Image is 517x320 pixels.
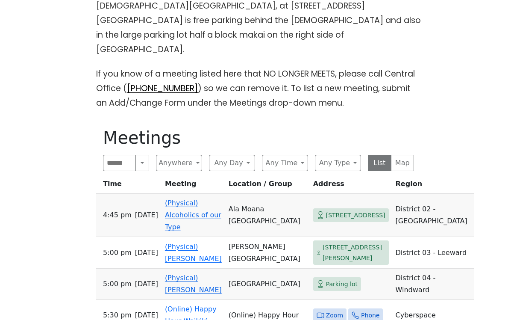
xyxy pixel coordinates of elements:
[392,237,474,269] td: District 03 - Leeward
[135,247,158,259] span: [DATE]
[165,243,222,263] a: (Physical) [PERSON_NAME]
[209,155,255,171] button: Any Day
[96,67,421,110] p: If you know of a meeting listed here that NO LONGER MEETS, please call Central Office ( ) so we c...
[162,178,225,194] th: Meeting
[165,274,222,294] a: (Physical) [PERSON_NAME]
[225,269,310,300] td: [GEOGRAPHIC_DATA]
[368,155,391,171] button: List
[391,155,414,171] button: Map
[103,155,136,171] input: Search
[96,178,162,194] th: Time
[103,209,132,221] span: 4:45 PM
[135,155,149,171] button: Search
[103,127,414,148] h1: Meetings
[326,279,358,290] span: Parking lot
[103,247,132,259] span: 5:00 PM
[165,199,221,231] a: (Physical) Alcoholics of our Type
[127,83,198,94] a: [PHONE_NUMBER]
[262,155,308,171] button: Any Time
[135,209,158,221] span: [DATE]
[225,194,310,237] td: Ala Moana [GEOGRAPHIC_DATA]
[392,194,474,237] td: District 02 - [GEOGRAPHIC_DATA]
[323,242,385,263] span: [STREET_ADDRESS][PERSON_NAME]
[310,178,392,194] th: Address
[103,278,132,290] span: 5:00 PM
[225,237,310,269] td: [PERSON_NAME][GEOGRAPHIC_DATA]
[156,155,202,171] button: Anywhere
[392,178,474,194] th: Region
[225,178,310,194] th: Location / Group
[326,210,385,221] span: [STREET_ADDRESS]
[392,269,474,300] td: District 04 - Windward
[135,278,158,290] span: [DATE]
[315,155,361,171] button: Any Type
